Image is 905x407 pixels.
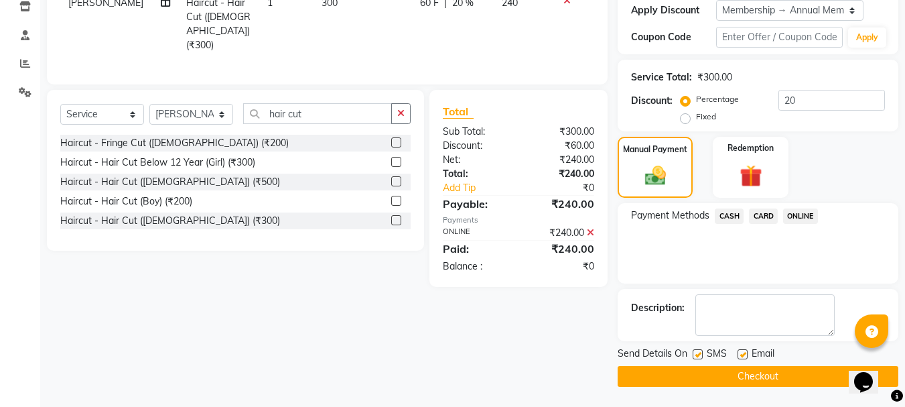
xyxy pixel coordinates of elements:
span: Total [443,105,474,119]
a: Add Tip [433,181,533,195]
span: Email [752,347,774,363]
div: Discount: [433,139,518,153]
img: _gift.svg [733,162,769,190]
iframe: chat widget [849,353,892,394]
div: Service Total: [631,70,692,84]
div: Haircut - Hair Cut ([DEMOGRAPHIC_DATA]) (₹300) [60,214,280,228]
div: Haircut - Hair Cut ([DEMOGRAPHIC_DATA]) (₹500) [60,175,280,189]
div: Payable: [433,196,518,212]
div: Sub Total: [433,125,518,139]
div: ₹300.00 [697,70,732,84]
input: Enter Offer / Coupon Code [716,27,843,48]
div: ₹0 [533,181,605,195]
div: Total: [433,167,518,181]
div: ONLINE [433,226,518,240]
div: ₹60.00 [518,139,604,153]
label: Fixed [696,111,716,123]
span: SMS [707,347,727,363]
span: CARD [749,209,778,224]
div: Description: [631,301,685,315]
span: CASH [715,209,744,224]
div: Haircut - Fringe Cut ([DEMOGRAPHIC_DATA]) (₹200) [60,136,289,150]
div: Paid: [433,241,518,257]
div: ₹240.00 [518,196,604,212]
div: Discount: [631,94,673,108]
div: Payments [443,215,594,226]
div: Coupon Code [631,30,715,44]
div: Haircut - Hair Cut Below 12 Year (Girl) (₹300) [60,156,255,170]
div: Balance : [433,259,518,274]
input: Search or Scan [243,103,392,124]
div: ₹240.00 [518,226,604,240]
label: Manual Payment [623,143,687,156]
div: Haircut - Hair Cut (Boy) (₹200) [60,194,192,209]
img: _cash.svg [638,164,673,188]
label: Redemption [727,142,774,154]
div: ₹300.00 [518,125,604,139]
button: Checkout [618,366,898,387]
span: ONLINE [783,209,818,224]
div: ₹0 [518,259,604,274]
div: ₹240.00 [518,153,604,167]
div: Net: [433,153,518,167]
span: Send Details On [618,347,687,363]
div: ₹240.00 [518,241,604,257]
button: Apply [848,27,886,48]
label: Percentage [696,93,739,105]
div: Apply Discount [631,3,715,17]
div: ₹240.00 [518,167,604,181]
span: Payment Methods [631,209,709,223]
